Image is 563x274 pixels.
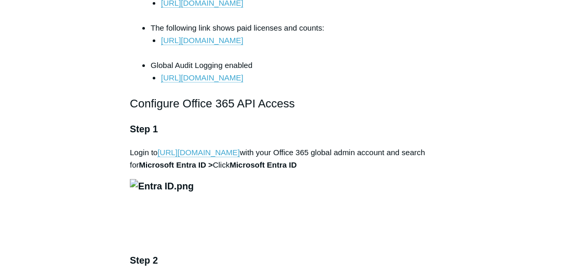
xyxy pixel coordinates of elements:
[130,146,433,171] p: Login to with your Office 365 global admin account and search for Click
[230,160,297,169] strong: Microsoft Entra ID
[151,59,433,84] li: Global Audit Logging enabled
[161,36,243,45] a: [URL][DOMAIN_NAME]
[157,148,239,157] a: [URL][DOMAIN_NAME]
[151,22,433,59] li: The following link shows paid licenses and counts:
[139,160,213,169] strong: Microsoft Entra ID >
[130,253,433,268] h3: Step 2
[130,94,433,113] h2: Configure Office 365 API Access
[130,179,194,194] img: Entra ID.png
[130,122,433,137] h3: Step 1
[161,73,243,83] a: [URL][DOMAIN_NAME]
